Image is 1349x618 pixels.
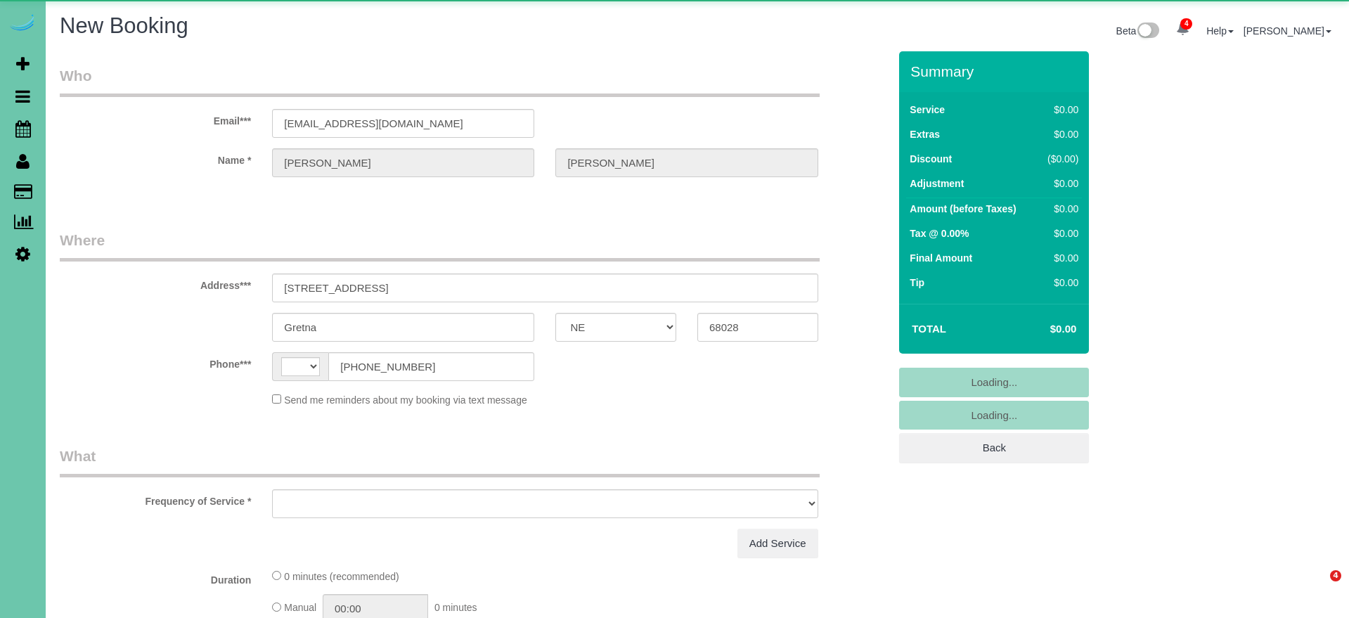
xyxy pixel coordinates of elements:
a: Beta [1116,25,1160,37]
label: Tax @ 0.00% [910,226,969,240]
label: Tip [910,276,924,290]
a: Help [1206,25,1234,37]
span: 0 minutes [434,603,477,614]
label: Name * [49,148,262,167]
span: 0 minutes (recommended) [284,571,399,582]
div: $0.00 [1041,103,1078,117]
img: Automaid Logo [8,14,37,34]
label: Extras [910,127,940,141]
span: 4 [1330,570,1341,581]
iframe: Intercom live chat [1301,570,1335,604]
h4: $0.00 [1008,323,1076,335]
h3: Summary [910,63,1082,79]
label: Service [910,103,945,117]
div: $0.00 [1041,276,1078,290]
a: 4 [1169,14,1196,45]
div: $0.00 [1041,176,1078,191]
span: Send me reminders about my booking via text message [284,394,527,406]
div: $0.00 [1041,226,1078,240]
img: New interface [1136,22,1159,41]
label: Duration [49,568,262,587]
div: ($0.00) [1041,152,1078,166]
legend: Who [60,65,820,97]
legend: Where [60,230,820,262]
label: Amount (before Taxes) [910,202,1016,216]
div: $0.00 [1041,251,1078,265]
legend: What [60,446,820,477]
div: $0.00 [1041,127,1078,141]
span: Manual [284,603,316,614]
label: Discount [910,152,952,166]
div: $0.00 [1041,202,1078,216]
span: 4 [1180,18,1192,30]
label: Adjustment [910,176,964,191]
a: Add Service [737,529,818,558]
a: [PERSON_NAME] [1244,25,1331,37]
strong: Total [912,323,946,335]
label: Final Amount [910,251,972,265]
a: Back [899,433,1089,463]
label: Frequency of Service * [49,489,262,508]
span: New Booking [60,13,188,38]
